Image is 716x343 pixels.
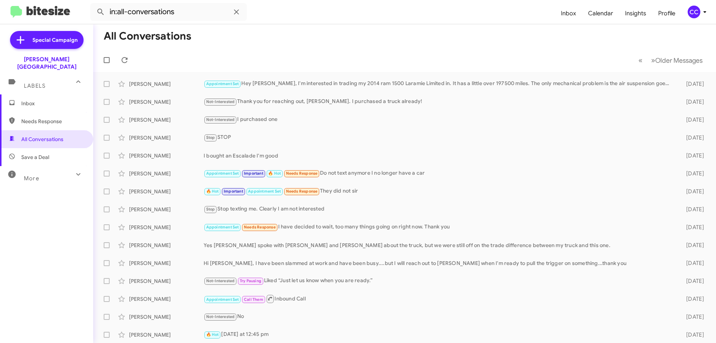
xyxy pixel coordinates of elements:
[240,278,261,283] span: Try Pausing
[204,294,674,303] div: Inbound Call
[206,314,235,319] span: Not-Interested
[688,6,700,18] div: CC
[90,3,247,21] input: Search
[10,31,84,49] a: Special Campaign
[674,116,710,124] div: [DATE]
[204,330,674,339] div: [DATE] at 12:45 pm
[674,224,710,231] div: [DATE]
[129,134,204,141] div: [PERSON_NAME]
[674,206,710,213] div: [DATE]
[206,278,235,283] span: Not-Interested
[129,152,204,159] div: [PERSON_NAME]
[674,170,710,177] div: [DATE]
[206,171,239,176] span: Appointment Set
[206,99,235,104] span: Not-Interested
[129,241,204,249] div: [PERSON_NAME]
[674,331,710,339] div: [DATE]
[204,205,674,213] div: Stop texting me. Clearly I am not interested
[129,259,204,267] div: [PERSON_NAME]
[104,30,191,42] h1: All Conversations
[129,80,204,88] div: [PERSON_NAME]
[21,118,85,125] span: Needs Response
[652,3,681,24] a: Profile
[244,225,276,230] span: Needs Response
[647,53,707,68] button: Next
[206,332,219,337] span: 🔥 Hot
[206,207,215,212] span: Stop
[634,53,647,68] button: Previous
[129,116,204,124] div: [PERSON_NAME]
[674,134,710,141] div: [DATE]
[674,188,710,195] div: [DATE]
[206,225,239,230] span: Appointment Set
[129,170,204,177] div: [PERSON_NAME]
[32,36,78,44] span: Special Campaign
[204,133,674,142] div: STOP
[204,187,674,196] div: They did not sir
[204,223,674,231] div: I have decided to wait, too many things going on right now. Thank you
[204,169,674,178] div: Do not text anymore I no longer have a car
[204,277,674,285] div: Liked “Just let us know when you are ready.”
[674,295,710,303] div: [DATE]
[21,100,85,107] span: Inbox
[24,175,39,182] span: More
[681,6,708,18] button: CC
[244,171,263,176] span: Important
[286,189,318,194] span: Needs Response
[129,313,204,321] div: [PERSON_NAME]
[21,135,63,143] span: All Conversations
[204,259,674,267] div: Hi [PERSON_NAME], I have been slammed at work and have been busy....but I will reach out to [PERS...
[206,189,219,194] span: 🔥 Hot
[206,117,235,122] span: Not-Interested
[674,98,710,106] div: [DATE]
[674,259,710,267] div: [DATE]
[634,53,707,68] nav: Page navigation example
[24,82,45,89] span: Labels
[248,189,281,194] span: Appointment Set
[555,3,582,24] a: Inbox
[129,277,204,285] div: [PERSON_NAME]
[674,80,710,88] div: [DATE]
[206,297,239,302] span: Appointment Set
[129,188,204,195] div: [PERSON_NAME]
[204,152,674,159] div: I bought an Escalade I'm good
[204,79,674,88] div: Hey [PERSON_NAME], I'm interested in trading my 2014 ram 1500 Laramie Limited in. It has a little...
[129,98,204,106] div: [PERSON_NAME]
[651,56,655,65] span: »
[204,241,674,249] div: Yes [PERSON_NAME] spoke with [PERSON_NAME] and [PERSON_NAME] about the truck, but we were still o...
[674,152,710,159] div: [DATE]
[674,313,710,321] div: [DATE]
[268,171,281,176] span: 🔥 Hot
[619,3,652,24] a: Insights
[674,277,710,285] div: [DATE]
[224,189,243,194] span: Important
[244,297,263,302] span: Call Them
[129,224,204,231] div: [PERSON_NAME]
[204,97,674,106] div: Thank you for reaching out, [PERSON_NAME]. I purchased a truck already!
[21,153,49,161] span: Save a Deal
[655,56,703,65] span: Older Messages
[206,135,215,140] span: Stop
[129,295,204,303] div: [PERSON_NAME]
[674,241,710,249] div: [DATE]
[204,312,674,321] div: No
[206,81,239,86] span: Appointment Set
[129,331,204,339] div: [PERSON_NAME]
[204,115,674,124] div: I purchased one
[286,171,318,176] span: Needs Response
[582,3,619,24] a: Calendar
[638,56,643,65] span: «
[129,206,204,213] div: [PERSON_NAME]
